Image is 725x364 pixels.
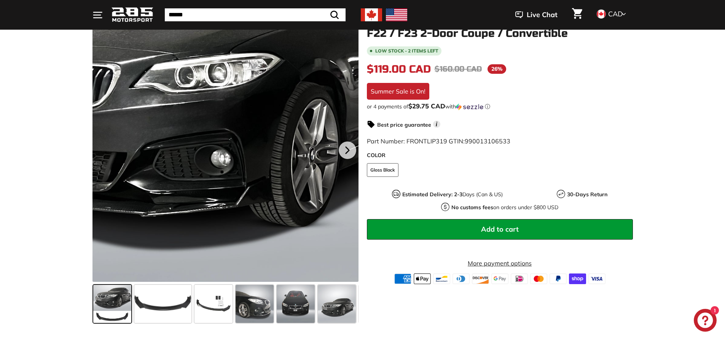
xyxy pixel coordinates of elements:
[112,6,153,24] img: Logo_285_Motorsport_areodynamics_components
[453,273,470,284] img: diners_club
[451,204,493,211] strong: No customs fees
[367,103,633,110] div: or 4 payments of$29.75 CADwithSezzle Click to learn more about Sezzle
[511,273,528,284] img: ideal
[491,273,508,284] img: google_pay
[465,137,510,145] span: 990013106533
[456,103,483,110] img: Sezzle
[367,219,633,240] button: Add to cart
[550,273,567,284] img: paypal
[692,309,719,334] inbox-online-store-chat: Shopify online store chat
[367,103,633,110] div: or 4 payments of with
[505,5,567,24] button: Live Chat
[402,191,462,198] strong: Estimated Delivery: 2-3
[367,151,633,159] label: COLOR
[367,137,510,145] span: Part Number: FRONTLIP319 GTIN:
[567,191,607,198] strong: 30-Days Return
[165,8,346,21] input: Search
[527,10,558,20] span: Live Chat
[367,16,633,40] h1: Front Lip Splitter - [DATE]-[DATE] BMW 2 Series F22 / F23 2-Door Coupe / Convertible
[567,2,587,28] a: Cart
[377,121,431,128] strong: Best price guarantee
[588,273,605,284] img: visa
[488,64,506,74] span: 26%
[433,273,450,284] img: bancontact
[367,259,633,268] a: More payment options
[414,273,431,284] img: apple_pay
[435,64,482,74] span: $160.00 CAD
[375,49,438,53] span: Low stock - 2 items left
[472,273,489,284] img: discover
[481,225,519,234] span: Add to cart
[608,10,623,18] span: CAD
[408,102,445,110] span: $29.75 CAD
[569,273,586,284] img: shopify_pay
[367,83,429,100] div: Summer Sale is On!
[402,191,503,199] p: Days (Can & US)
[367,63,431,76] span: $119.00 CAD
[530,273,547,284] img: master
[451,203,558,211] p: on orders under $800 USD
[433,121,440,128] span: i
[394,273,411,284] img: american_express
